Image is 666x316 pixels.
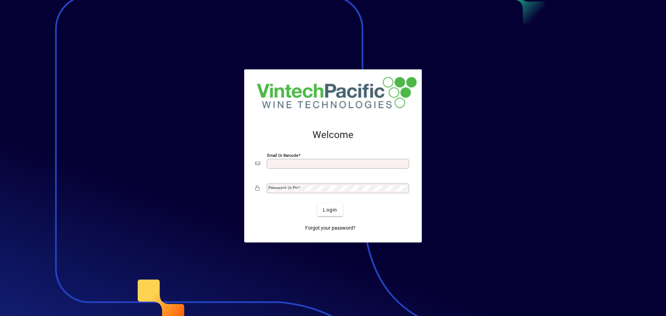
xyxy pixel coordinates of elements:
span: Forgot your password? [305,224,356,232]
button: Login [317,204,343,216]
mat-label: Email or Barcode [267,153,298,158]
a: Forgot your password? [302,222,358,234]
h2: Welcome [255,129,411,141]
mat-label: Password or Pin [268,185,298,190]
span: Login [323,206,337,214]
